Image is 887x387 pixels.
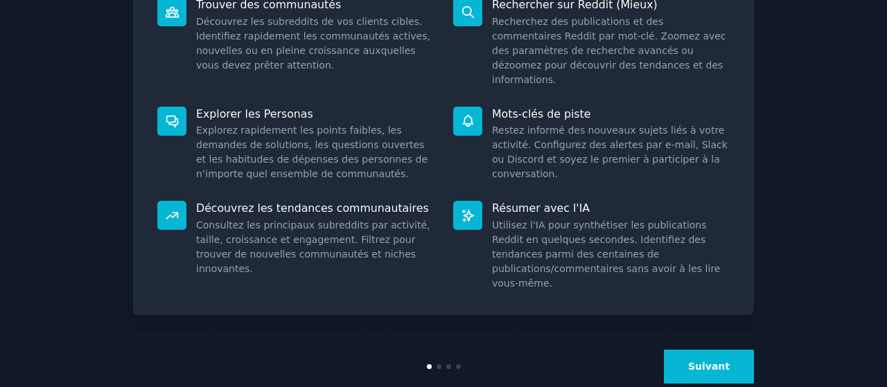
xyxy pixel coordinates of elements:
font: Explorer les Personas [196,107,313,120]
font: Restez informé des nouveaux sujets liés à votre activité. Configurez des alertes par e-mail, Slac... [492,125,728,179]
font: Utilisez l'IA pour synthétiser les publications Reddit en quelques secondes. Identifiez des tenda... [492,219,720,289]
font: Recherchez des publications et des commentaires Reddit par mot-clé. Zoomez avec des paramètres de... [492,16,726,85]
font: Résumer avec l'IA [492,201,590,215]
font: Découvrez les subreddits de vos clients cibles. Identifiez rapidement les communautés actives, no... [196,16,430,71]
button: Suivant [664,350,754,384]
font: Mots-clés de piste [492,107,590,120]
font: Suivant [688,361,730,372]
font: Consultez les principaux subreddits par activité, taille, croissance et engagement. Filtrez pour ... [196,219,430,274]
font: Découvrez les tendances communautaires [196,201,429,215]
font: Explorez rapidement les points faibles, les demandes de solutions, les questions ouvertes et les ... [196,125,428,179]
